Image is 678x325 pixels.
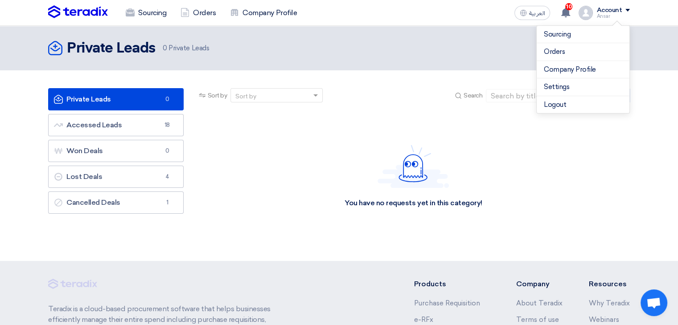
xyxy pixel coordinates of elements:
div: Open chat [641,289,667,316]
span: 10 [565,3,572,10]
span: 0 [163,44,167,52]
img: Hello [378,145,449,188]
div: You have no requests yet in this category! [345,199,482,208]
li: Products [414,279,489,289]
li: Company [516,279,562,289]
span: 0 [162,146,173,155]
li: Resources [589,279,630,289]
a: Lost Deals4 [48,166,184,188]
span: 4 [162,172,173,181]
a: Sourcing [119,3,173,23]
div: Account [596,7,622,14]
button: العربية [514,6,550,20]
a: Won Deals0 [48,140,184,162]
a: Why Teradix [589,299,630,307]
span: Search [464,91,482,100]
span: العربية [529,10,545,16]
input: Search by title or reference number [486,89,611,102]
span: 1 [162,198,173,207]
a: Company Profile [223,3,304,23]
a: Orders [173,3,223,23]
a: Accessed Leads18 [48,114,184,136]
a: Private Leads0 [48,88,184,110]
span: Private Leads [163,43,209,53]
a: Webinars [589,316,619,324]
a: e-RFx [414,316,433,324]
li: Logout [537,96,629,114]
a: Sourcing [544,29,622,40]
span: 18 [162,121,173,130]
a: Settings [544,82,622,92]
a: About Teradix [516,299,562,307]
a: Terms of use [516,316,559,324]
img: Teradix logo [48,5,108,19]
a: Company Profile [544,65,622,75]
a: Orders [544,47,622,57]
div: Ansar [596,14,630,19]
span: Sort by [208,91,227,100]
div: Sort by [235,92,256,101]
img: profile_test.png [579,6,593,20]
a: Purchase Requisition [414,299,480,307]
span: 0 [162,95,173,104]
h2: Private Leads [67,40,156,57]
a: Cancelled Deals1 [48,191,184,214]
